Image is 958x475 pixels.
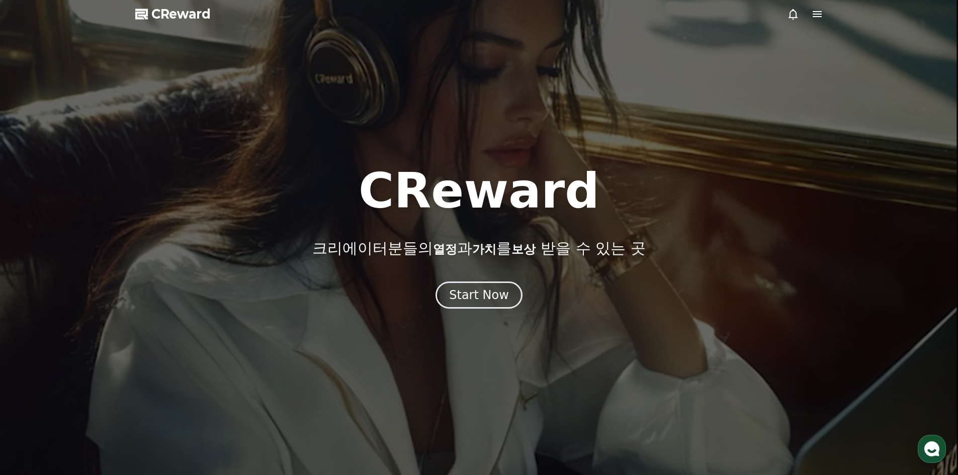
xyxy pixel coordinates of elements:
[135,6,211,22] a: CReward
[511,242,536,256] span: 보상
[436,292,522,301] a: Start Now
[312,239,645,257] p: 크리에이터분들의 과 를 받을 수 있는 곳
[472,242,496,256] span: 가치
[436,281,522,309] button: Start Now
[151,6,211,22] span: CReward
[359,167,599,215] h1: CReward
[449,287,509,303] div: Start Now
[433,242,457,256] span: 열정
